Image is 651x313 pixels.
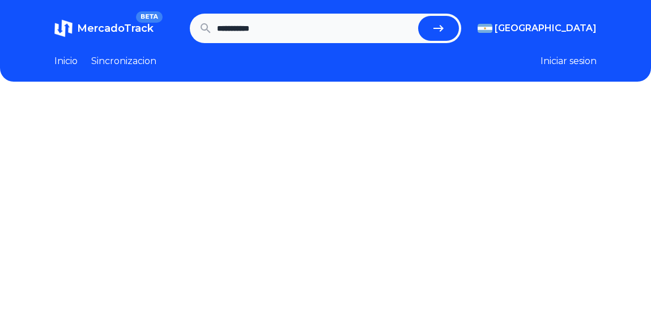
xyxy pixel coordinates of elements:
[478,24,492,33] img: Argentina
[54,19,73,37] img: MercadoTrack
[478,22,597,35] button: [GEOGRAPHIC_DATA]
[54,19,154,37] a: MercadoTrackBETA
[495,22,597,35] span: [GEOGRAPHIC_DATA]
[54,54,78,68] a: Inicio
[541,54,597,68] button: Iniciar sesion
[91,54,156,68] a: Sincronizacion
[136,11,163,23] span: BETA
[77,22,154,35] span: MercadoTrack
